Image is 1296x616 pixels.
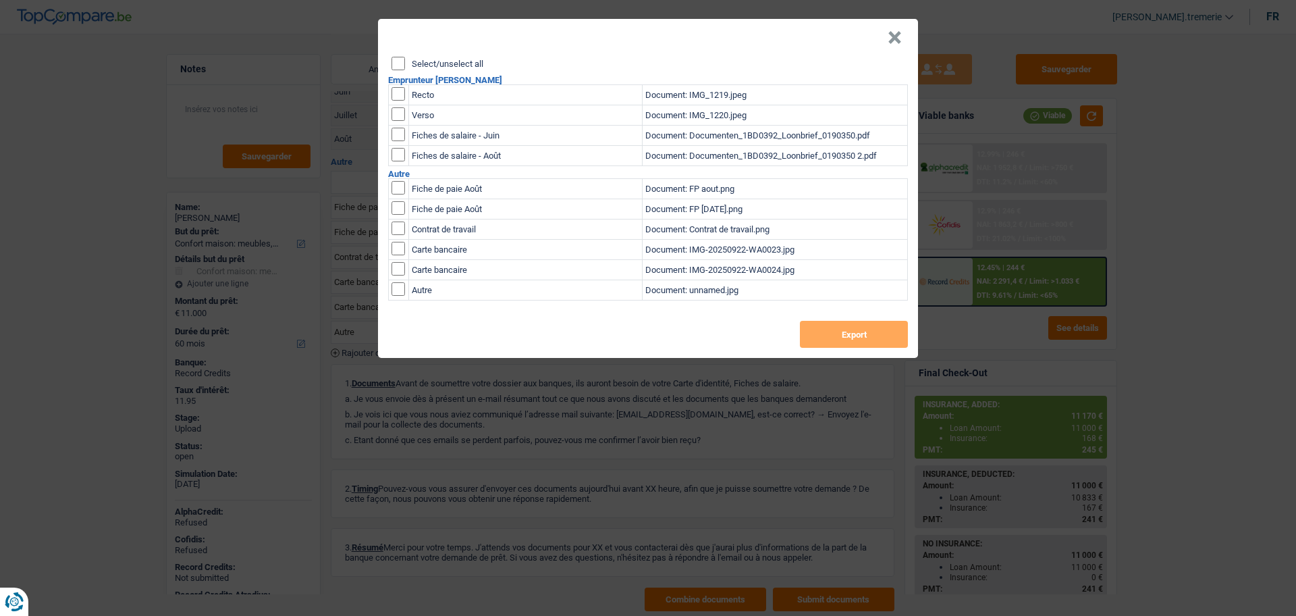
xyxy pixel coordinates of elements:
h2: Autre [388,170,908,178]
td: Fiches de salaire - Août [409,146,643,166]
td: Document: IMG_1219.jpeg [643,85,908,105]
td: Carte bancaire [409,240,643,260]
td: Document: IMG-20250922-WA0024.jpg [643,260,908,280]
td: Autre [409,280,643,301]
td: Fiche de paie Août [409,199,643,220]
td: Verso [409,105,643,126]
td: Contrat de travail [409,220,643,240]
td: Document: FP [DATE].png [643,199,908,220]
td: Document: IMG-20250922-WA0023.jpg [643,240,908,260]
td: Carte bancaire [409,260,643,280]
td: Document: FP aout.png [643,179,908,199]
h2: Emprunteur [PERSON_NAME] [388,76,908,84]
td: Document: Contrat de travail.png [643,220,908,240]
td: Document: IMG_1220.jpeg [643,105,908,126]
button: Export [800,321,908,348]
label: Select/unselect all [412,59,483,68]
td: Fiche de paie Août [409,179,643,199]
td: Recto [409,85,643,105]
td: Document: Documenten_1BD0392_Loonbrief_0190350.pdf [643,126,908,146]
button: Close [888,31,902,45]
td: Document: Documenten_1BD0392_Loonbrief_0190350 2.pdf [643,146,908,166]
td: Document: unnamed.jpg [643,280,908,301]
td: Fiches de salaire - Juin [409,126,643,146]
